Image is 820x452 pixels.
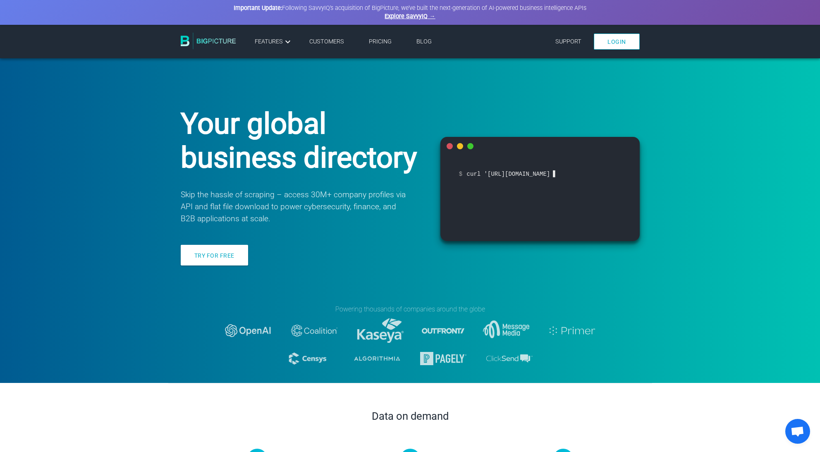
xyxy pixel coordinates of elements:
[486,354,533,363] img: logo-clicksend.svg
[181,107,420,175] h1: Your global business directory
[354,356,400,361] img: logo-algorithmia.svg
[420,308,466,354] img: logo-outfront.svg
[420,352,466,365] img: logo-pagely.svg
[594,33,640,50] a: Login
[459,168,621,180] span: curl '[URL][DOMAIN_NAME]
[549,326,595,335] img: logo-primer.svg
[181,33,236,49] img: BigPicture.io
[181,245,248,265] a: Try for free
[785,419,810,444] div: Open chat
[291,325,337,337] img: logo-coalition-2.svg
[288,351,334,366] img: logo-censys.svg
[255,37,293,47] a: Features
[357,318,404,343] img: logo-kaseya.svg
[225,324,271,337] img: logo-openai.svg
[483,320,529,340] img: message-media.svg
[181,189,407,225] p: Skip the hassle of scraping – access 30M+ company profiles via API and flat file download to powe...
[181,410,640,422] h2: Data on demand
